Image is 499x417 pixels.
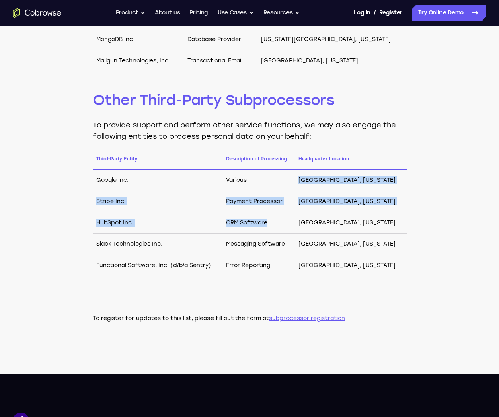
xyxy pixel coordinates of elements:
td: MongoDB Inc. [93,29,184,50]
td: [US_STATE][GEOGRAPHIC_DATA], [US_STATE] [258,29,407,50]
button: Product [116,5,146,21]
td: [GEOGRAPHIC_DATA], [US_STATE] [295,255,407,276]
td: Transactional Email [184,50,258,72]
td: Messaging Software [223,234,295,255]
button: Use Cases [218,5,254,21]
td: Payment Processor [223,191,295,212]
span: / [374,8,376,18]
td: CRM Software [223,212,295,234]
td: [GEOGRAPHIC_DATA], [US_STATE] [295,234,407,255]
th: Description of Processing [223,155,295,170]
td: [GEOGRAPHIC_DATA], [US_STATE] [295,170,407,191]
td: [GEOGRAPHIC_DATA], [US_STATE] [295,191,407,212]
a: Pricing [189,5,208,21]
th: Headquarter Location [295,155,407,170]
p: To register for updates to this list, please fill out the form at . [93,314,407,323]
a: About us [155,5,180,21]
p: To provide support and perform other service functions, we may also engage the following entities... [93,119,407,142]
td: [GEOGRAPHIC_DATA], [US_STATE] [258,50,407,72]
td: HubSpot Inc. [93,212,223,234]
th: Third-Party Entity [93,155,223,170]
td: Functional Software, Inc. (d/b/a Sentry) [93,255,223,276]
a: subprocessor registration [269,315,345,322]
td: Various [223,170,295,191]
h2: Other Third-Party Subprocessors [93,90,407,110]
a: Register [379,5,402,21]
a: Go to the home page [13,8,61,18]
td: Error Reporting [223,255,295,276]
td: Stripe Inc. [93,191,223,212]
td: Google Inc. [93,170,223,191]
button: Resources [263,5,300,21]
td: Slack Technologies Inc. [93,234,223,255]
td: [GEOGRAPHIC_DATA], [US_STATE] [295,212,407,234]
a: Log In [354,5,370,21]
td: Database Provider [184,29,258,50]
a: Try Online Demo [412,5,486,21]
td: Mailgun Technologies, Inc. [93,50,184,72]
